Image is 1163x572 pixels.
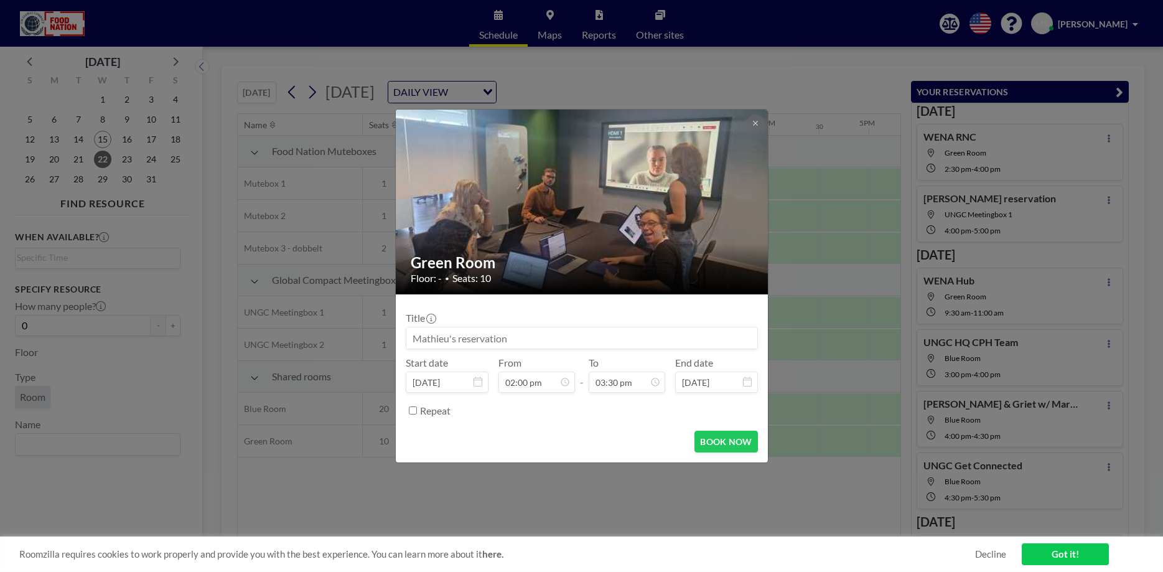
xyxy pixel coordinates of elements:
input: Mathieu's reservation [406,327,757,349]
label: From [498,357,521,369]
span: Seats: 10 [452,272,491,284]
label: Title [406,312,435,324]
label: Repeat [420,405,451,417]
label: To [589,357,599,369]
a: here. [482,548,503,560]
span: Floor: - [411,272,442,284]
h2: Green Room [411,253,754,272]
label: Start date [406,357,448,369]
img: 537.jpeg [396,62,769,342]
span: Roomzilla requires cookies to work properly and provide you with the best experience. You can lea... [19,548,975,560]
a: Decline [975,548,1006,560]
button: BOOK NOW [694,431,757,452]
a: Got it! [1022,543,1109,565]
span: - [580,361,584,388]
label: End date [675,357,713,369]
span: • [445,274,449,283]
